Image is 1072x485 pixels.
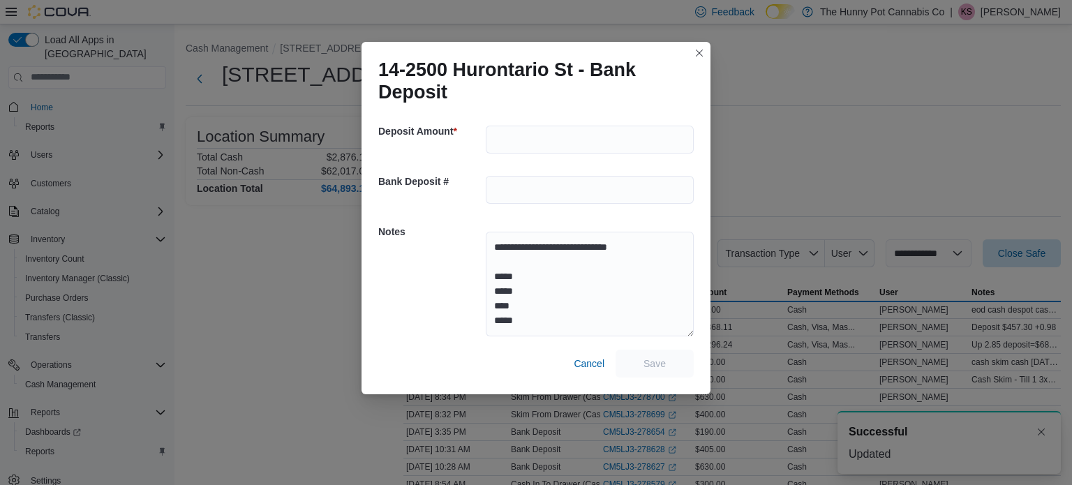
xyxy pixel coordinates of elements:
button: Save [616,350,694,378]
button: Closes this modal window [691,45,708,61]
button: Cancel [568,350,610,378]
h5: Bank Deposit # [378,167,483,195]
span: Save [643,357,666,371]
h5: Deposit Amount [378,117,483,145]
span: Cancel [574,357,604,371]
h1: 14-2500 Hurontario St - Bank Deposit [378,59,683,103]
h5: Notes [378,218,483,246]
